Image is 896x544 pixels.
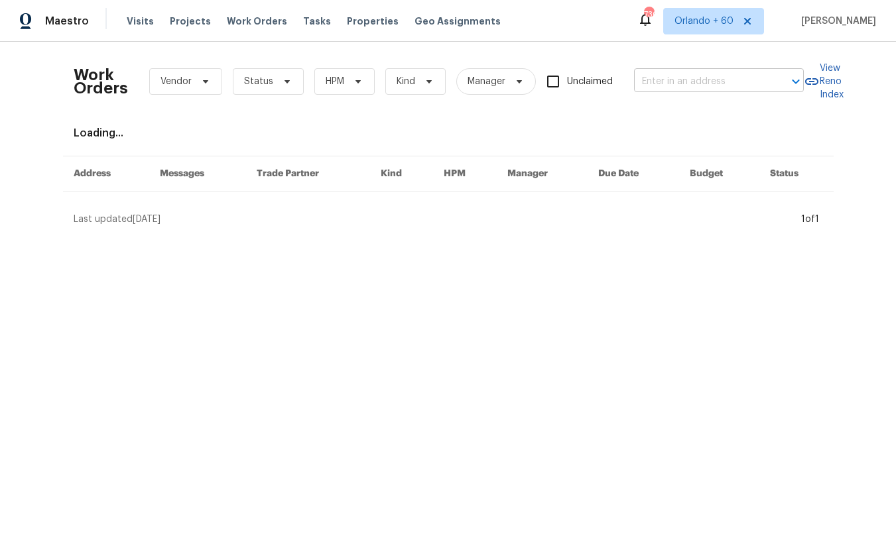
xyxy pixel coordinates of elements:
span: HPM [326,75,344,88]
th: HPM [433,156,497,191]
span: Work Orders [227,15,287,28]
span: [DATE] [133,215,160,224]
span: Maestro [45,15,89,28]
span: [PERSON_NAME] [796,15,876,28]
span: Tasks [303,17,331,26]
th: Messages [149,156,247,191]
span: Projects [170,15,211,28]
th: Status [759,156,833,191]
span: Geo Assignments [415,15,501,28]
th: Due Date [588,156,679,191]
span: Manager [468,75,505,88]
div: Loading... [74,127,823,140]
div: 1 of 1 [801,213,819,226]
span: Visits [127,15,154,28]
span: Status [244,75,273,88]
input: Enter in an address [634,72,767,92]
span: Vendor [160,75,192,88]
th: Trade Partner [246,156,370,191]
th: Manager [497,156,588,191]
span: Orlando + 60 [674,15,734,28]
a: View Reno Index [804,62,844,101]
span: Properties [347,15,399,28]
button: Open [787,72,805,91]
div: Last updated [74,213,797,226]
th: Budget [679,156,759,191]
span: Kind [397,75,415,88]
th: Kind [370,156,433,191]
th: Address [63,156,149,191]
span: Unclaimed [567,75,613,89]
div: 730 [644,8,653,21]
h2: Work Orders [74,68,128,95]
